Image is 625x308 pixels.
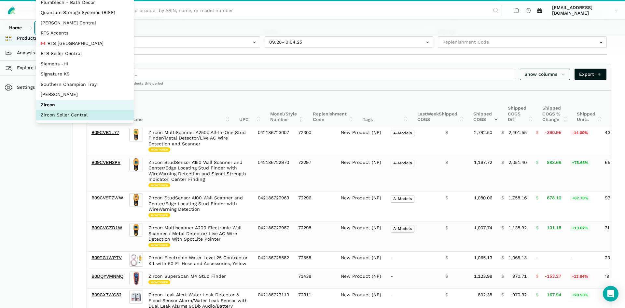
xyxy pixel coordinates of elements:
th: UPC: activate to sort column ascending [235,91,266,126]
td: 72298 [294,221,336,251]
span: $ [501,130,504,136]
td: Zircon StudSensor A100 Wall Scanner and Center/Edge Locating Stud Finder with WireWarning Detection [144,192,253,221]
span: -14.00% [570,130,590,136]
td: 72300 [294,126,336,156]
span: $ [501,292,504,298]
span: $ [536,225,538,231]
th: Shipped COGS % Change: activate to sort column ascending [538,91,572,126]
div: Showing 1 to 25 of 90 products this period [87,81,611,90]
span: A-Models [391,160,414,167]
a: B09CX7WG82 [91,292,121,297]
td: - [566,251,600,270]
a: [EMAIL_ADDRESS][DOMAIN_NAME] [550,4,620,17]
span: 883.68 [547,160,561,166]
span: +75.68% [570,160,590,166]
td: Zircon Multiscanner A200 Electronic Wall Scanner / Metal Detector/ Live AC Wire Detection With Sp... [144,221,253,251]
span: 131.18 [547,225,561,231]
th: Shipped COGS: activate to sort column ascending [469,91,503,126]
a: Show columns [520,69,570,80]
span: Monitored [148,243,170,248]
span: 2,051.40 [508,160,527,166]
span: A-Models [391,195,414,203]
img: Zircon Multiscanner A200 Electronic Wall Scanner / Metal Detector/ Live AC Wire Detection With Sp... [129,223,143,237]
th: Name: activate to sort column ascending [125,91,235,126]
span: $ [536,292,538,298]
span: $ [501,255,504,261]
input: Replenishment Code [438,36,607,48]
span: 970.71 [512,274,527,279]
span: Export [579,71,602,78]
span: Monitored [148,183,170,188]
span: 1,065.13 [474,255,492,261]
button: Zircon Seller Central [36,110,134,120]
span: [EMAIL_ADDRESS][DOMAIN_NAME] [552,5,612,16]
span: 1,080.06 [474,195,492,201]
span: Week [427,111,439,116]
span: $ [501,225,504,231]
span: $ [445,195,448,201]
input: Search products... [91,69,515,80]
span: -153.27 [545,274,561,279]
a: B09CVCZD1W [91,225,122,230]
a: B09CVB1L77 [91,130,119,135]
button: [PERSON_NAME] Central [36,18,134,28]
td: 042186723007 [253,126,294,156]
td: - [531,251,566,270]
span: $ [445,255,448,261]
td: 042186725582 [253,251,294,270]
img: Zircon Leak Alert Water Leak Detector & Flood Sensor Alarm/Water Leak Sensor with Dual Leak Alarm... [129,290,143,304]
span: A-Models [391,225,414,233]
button: [PERSON_NAME] [36,89,134,100]
div: Open Intercom Messenger [603,286,618,301]
td: 042186722963 [253,192,294,221]
span: 2,401.55 [508,130,527,136]
button: Signature K9 [36,69,134,79]
th: Replenishment Code: activate to sort column ascending [308,91,358,126]
span: 678.10 [547,195,561,201]
td: New Product (NP) [336,221,386,251]
td: 72296 [294,192,336,221]
td: New Product (NP) [336,270,386,288]
th: Tags: activate to sort column ascending [358,91,413,126]
span: 802.38 [478,292,492,298]
td: New Product (NP) [336,192,386,221]
button: Zircon [36,100,134,110]
span: A-Models [391,130,414,137]
span: $ [445,160,448,166]
td: New Product (NP) [336,126,386,156]
td: - [386,270,441,288]
button: RTS [GEOGRAPHIC_DATA] [36,38,134,49]
span: +62.78% [570,195,590,201]
button: Siemens -HI [36,59,134,69]
span: $ [501,160,504,166]
button: RTS Seller Central [36,48,134,59]
span: 167.94 [547,292,561,298]
span: 1,138.92 [508,225,527,231]
span: $ [501,274,504,279]
td: 042186722987 [253,221,294,251]
span: Monitored [148,280,170,285]
input: Weekly [91,36,260,48]
span: $ [536,274,538,279]
td: 72558 [294,251,336,270]
td: Zircon Electronic Water Level 25 Contractor Kit with 50 Ft Hose and Accessories, Yellow [144,251,253,270]
span: Monitored [148,213,170,218]
span: $ [536,130,538,136]
span: $ [445,274,448,279]
img: Zircon StudSensor A150 Wall Scanner and Center/Edge Locating Stud Finder with WireWarning Detecti... [129,158,143,171]
span: -13.64% [570,274,590,280]
span: $ [445,225,448,231]
input: Find product by ASIN, name, or model number [123,5,502,16]
td: New Product (NP) [336,251,386,270]
span: $ [536,160,538,166]
img: Zircon SuperScan M4 Stud Finder [129,272,143,285]
td: Zircon SuperScan M4 Stud Finder [144,270,253,288]
td: - [386,251,441,270]
span: $ [501,195,504,201]
span: 1,167.72 [474,160,492,166]
td: Zircon MultiScanner A250c All-In-One Stud Finder/Metal Detector/Live AC Wire Detection and Scanner [144,126,253,156]
span: Show columns [524,71,565,78]
span: -390.95 [545,130,561,136]
a: Home [5,22,26,33]
span: 1,007.74 [474,225,492,231]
